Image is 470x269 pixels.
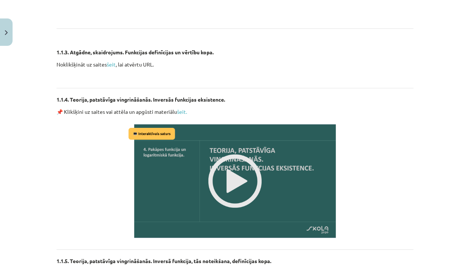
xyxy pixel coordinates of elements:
[177,108,187,115] a: šeit.
[57,96,225,103] strong: 1.1.4. Teorija, patstāvīga vingrināšanās. Inversās funkcijas eksistence.
[57,258,271,264] strong: 1.1.5. Teorija, patstāvīga vingrināšanās. Inversā funkcija, tās noteikšana, definīcijas kopa.
[107,61,116,68] a: šeit
[57,61,413,68] p: Noklikšķināt uz saites , lai atvērtu URL.
[57,108,413,116] p: 📌 Klikšķini uz saites vai attēla un apgūsti materiālu
[5,30,8,35] img: icon-close-lesson-0947bae3869378f0d4975bcd49f059093ad1ed9edebbc8119c70593378902aed.svg
[57,49,214,55] strong: 1.1.3. Atgādne, skaidrojums. Funkcijas definīcijas un vērtību kopa.
[57,61,413,81] section: Saturs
